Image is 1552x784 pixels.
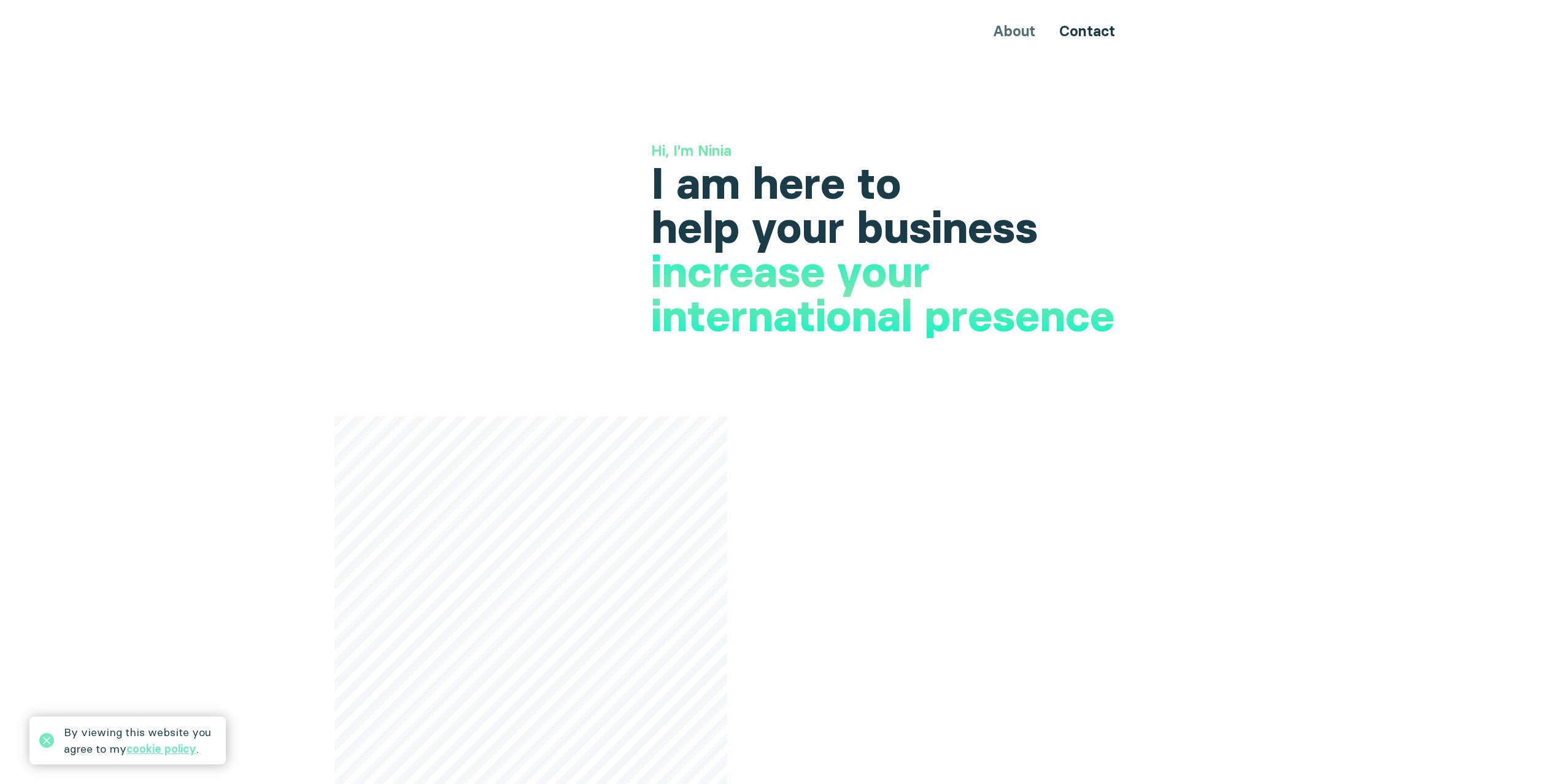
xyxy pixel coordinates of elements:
div: By viewing this website you agree to my . [64,724,216,757]
a: cookie policy [126,742,196,756]
a: Contact [1059,22,1115,40]
h1: increase your international presence [651,250,1135,338]
h1: I am here to help your business [651,161,1135,250]
h3: Hi, I'm Ninia [651,140,1135,161]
